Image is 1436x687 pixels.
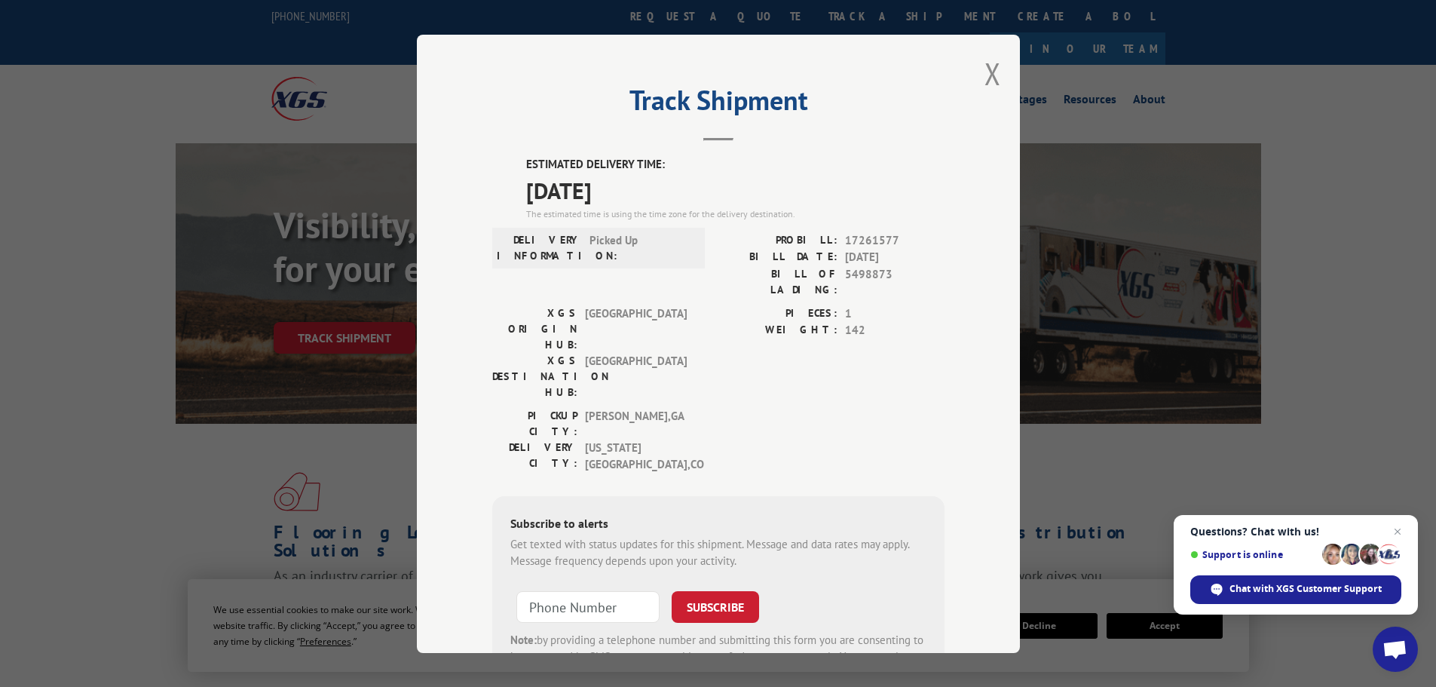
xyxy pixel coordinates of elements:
label: BILL DATE: [718,249,837,266]
label: PICKUP CITY: [492,407,577,439]
div: Open chat [1373,627,1418,672]
label: DELIVERY CITY: [492,439,577,473]
label: BILL OF LADING: [718,265,837,297]
label: ESTIMATED DELIVERY TIME: [526,156,945,173]
span: 17261577 [845,232,945,249]
span: [US_STATE][GEOGRAPHIC_DATA] , CO [585,439,687,473]
label: XGS DESTINATION HUB: [492,352,577,400]
label: XGS ORIGIN HUB: [492,305,577,352]
label: WEIGHT: [718,322,837,339]
span: Support is online [1190,549,1317,560]
span: Picked Up [589,232,691,263]
span: [DATE] [845,249,945,266]
span: Chat with XGS Customer Support [1229,582,1382,596]
button: Close modal [984,54,1001,94]
span: [PERSON_NAME] , GA [585,407,687,439]
h2: Track Shipment [492,90,945,118]
span: 1 [845,305,945,322]
div: Get texted with status updates for this shipment. Message and data rates may apply. Message frequ... [510,535,926,569]
div: Subscribe to alerts [510,514,926,535]
label: PIECES: [718,305,837,322]
label: PROBILL: [718,232,837,249]
div: Chat with XGS Customer Support [1190,575,1401,604]
span: [GEOGRAPHIC_DATA] [585,352,687,400]
span: [DATE] [526,173,945,207]
span: [GEOGRAPHIC_DATA] [585,305,687,352]
button: SUBSCRIBE [672,590,759,622]
span: Close chat [1389,523,1407,541]
div: The estimated time is using the time zone for the delivery destination. [526,207,945,220]
span: 5498873 [845,265,945,297]
input: Phone Number [516,590,660,622]
label: DELIVERY INFORMATION: [497,232,582,263]
span: Questions? Chat with us! [1190,526,1401,538]
div: by providing a telephone number and submitting this form you are consenting to be contacted by SM... [510,631,926,682]
strong: Note: [510,632,537,646]
span: 142 [845,322,945,339]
